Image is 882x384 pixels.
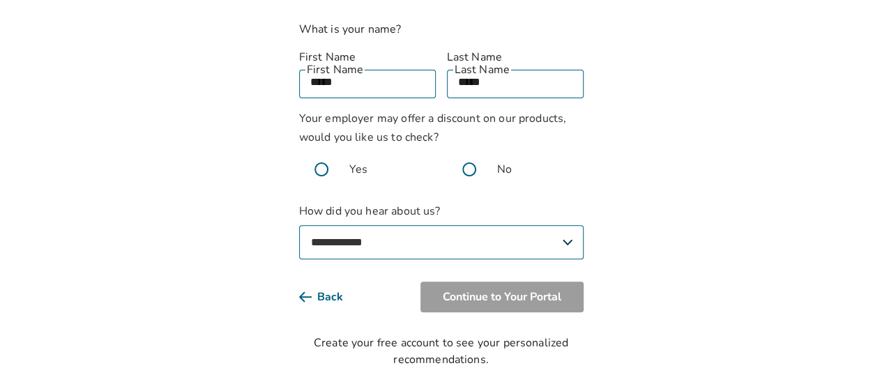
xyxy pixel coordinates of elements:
label: Last Name [447,49,584,66]
button: Continue to Your Portal [420,282,584,312]
label: First Name [299,49,436,66]
span: No [497,161,512,178]
button: Back [299,282,365,312]
span: Your employer may offer a discount on our products, would you like us to check? [299,111,567,145]
label: How did you hear about us? [299,203,584,259]
iframe: Chat Widget [812,317,882,384]
div: Create your free account to see your personalized recommendations. [299,335,584,368]
label: What is your name? [299,22,402,37]
select: How did you hear about us? [299,225,584,259]
span: Yes [349,161,367,178]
